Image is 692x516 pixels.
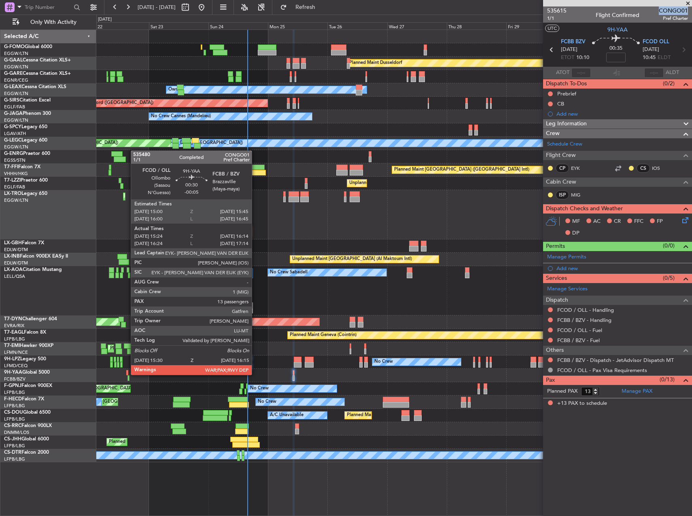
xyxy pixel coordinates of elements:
a: G-SPCYLegacy 650 [4,125,47,129]
a: CS-DTRFalcon 2000 [4,450,49,455]
input: --:-- [571,68,591,78]
a: EGGW/LTN [4,64,28,70]
span: CR [614,218,621,226]
div: Planned Maint [GEOGRAPHIC_DATA] ([GEOGRAPHIC_DATA]) [347,409,474,421]
a: LFPB/LBG [4,389,25,395]
span: F-HECD [4,397,22,402]
button: Only With Activity [9,16,88,29]
a: Manage Permits [547,253,586,261]
button: UTC [545,25,559,32]
a: EGGW/LTN [4,197,28,203]
span: Permits [546,242,565,251]
div: Flight Confirmed [596,11,639,19]
a: T7-FFIFalcon 7X [4,165,40,169]
span: T7-LZZI [4,178,21,183]
div: No Crew [258,396,276,408]
a: CS-JHHGlobal 6000 [4,437,49,442]
a: F-GPNJFalcon 900EX [4,383,52,388]
div: Planned Maint [GEOGRAPHIC_DATA] ([GEOGRAPHIC_DATA] Intl) [394,164,529,176]
a: CS-DOUGlobal 6500 [4,410,51,415]
span: CS-RRC [4,423,21,428]
a: EDLW/DTM [4,247,28,253]
a: EVRA/RIX [4,323,24,329]
span: Dispatch To-Dos [546,79,587,89]
div: ISP [556,190,569,199]
span: ELDT [658,54,671,62]
span: G-SIRS [4,98,19,103]
div: CB [557,100,564,107]
span: G-JAGA [4,111,23,116]
a: F-HECDFalcon 7X [4,397,44,402]
span: LX-TRO [4,191,21,196]
span: AC [593,218,601,226]
span: CONGO01 [659,6,688,15]
a: LFPB/LBG [4,416,25,422]
a: G-SIRSCitation Excel [4,98,51,103]
span: G-ENRG [4,151,23,156]
span: Leg Information [546,119,587,129]
span: F-GPNJ [4,383,21,388]
a: LX-TROLegacy 650 [4,191,47,196]
div: Planned Maint Dusseldorf [349,57,402,69]
div: Planned Maint Chester [110,343,157,355]
span: [DATE] [643,46,659,54]
span: Others [546,346,564,355]
div: Mon 25 [268,22,327,30]
span: 9H-LPZ [4,357,20,362]
a: FCBB / BZV - Handling [557,317,611,324]
a: G-GAALCessna Citation XLS+ [4,58,71,63]
a: EGNR/CEG [4,77,28,83]
a: 9H-LPZLegacy 500 [4,357,46,362]
a: IOS [652,165,670,172]
div: Unplanned Maint Oxford ([GEOGRAPHIC_DATA]) [52,97,153,109]
div: Tue 26 [327,22,387,30]
a: EGGW/LTN [4,51,28,57]
a: EDLW/DTM [4,260,28,266]
a: Schedule Crew [547,140,582,148]
span: Flight Crew [546,151,576,160]
a: EYK [571,165,589,172]
div: Unplanned Maint [GEOGRAPHIC_DATA] ([GEOGRAPHIC_DATA]) [349,177,482,189]
span: Dispatch [546,296,568,305]
span: G-LEAX [4,85,21,89]
span: LX-AOA [4,267,23,272]
a: T7-DYNChallenger 604 [4,317,57,321]
span: Dispatch Checks and Weather [546,204,623,214]
span: Pax [546,376,555,385]
div: Planned Maint Geneva (Cointrin) [290,329,357,341]
a: FCBB / BZV - Fuel [557,337,600,344]
span: 9H-YAA [607,25,628,34]
span: MF [572,218,580,226]
label: Planned PAX [547,387,577,395]
span: 10:10 [576,54,589,62]
div: Wed 27 [387,22,447,30]
div: Owner [168,84,182,96]
div: Fri 22 [89,22,149,30]
span: 1/1 [547,15,567,22]
span: T7-DYN [4,317,22,321]
a: G-LEGCLegacy 600 [4,138,47,143]
a: T7-EMIHawker 900XP [4,343,53,348]
span: FCBB BZV [561,38,586,46]
div: Add new [556,110,688,117]
a: EGLF/FAB [4,184,25,190]
a: LFPB/LBG [4,336,25,342]
button: Refresh [276,1,325,14]
a: 9H-YAAGlobal 5000 [4,370,50,375]
div: Fri 29 [506,22,566,30]
a: Manage PAX [622,387,652,395]
span: Crew [546,129,560,138]
div: No Crew [374,356,393,368]
a: LFMD/CEQ [4,363,28,369]
a: VHHH/HKG [4,171,28,177]
a: CS-RRCFalcon 900LX [4,423,52,428]
a: EGSS/STN [4,157,25,163]
span: (0/5) [663,274,675,282]
a: LFMN/NCE [4,349,28,355]
span: Cabin Crew [546,178,576,187]
span: T7-FFI [4,165,18,169]
div: CS [637,164,650,173]
a: LX-GBHFalcon 7X [4,241,44,245]
span: [DATE] [561,46,577,54]
div: No Crew [250,383,269,395]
